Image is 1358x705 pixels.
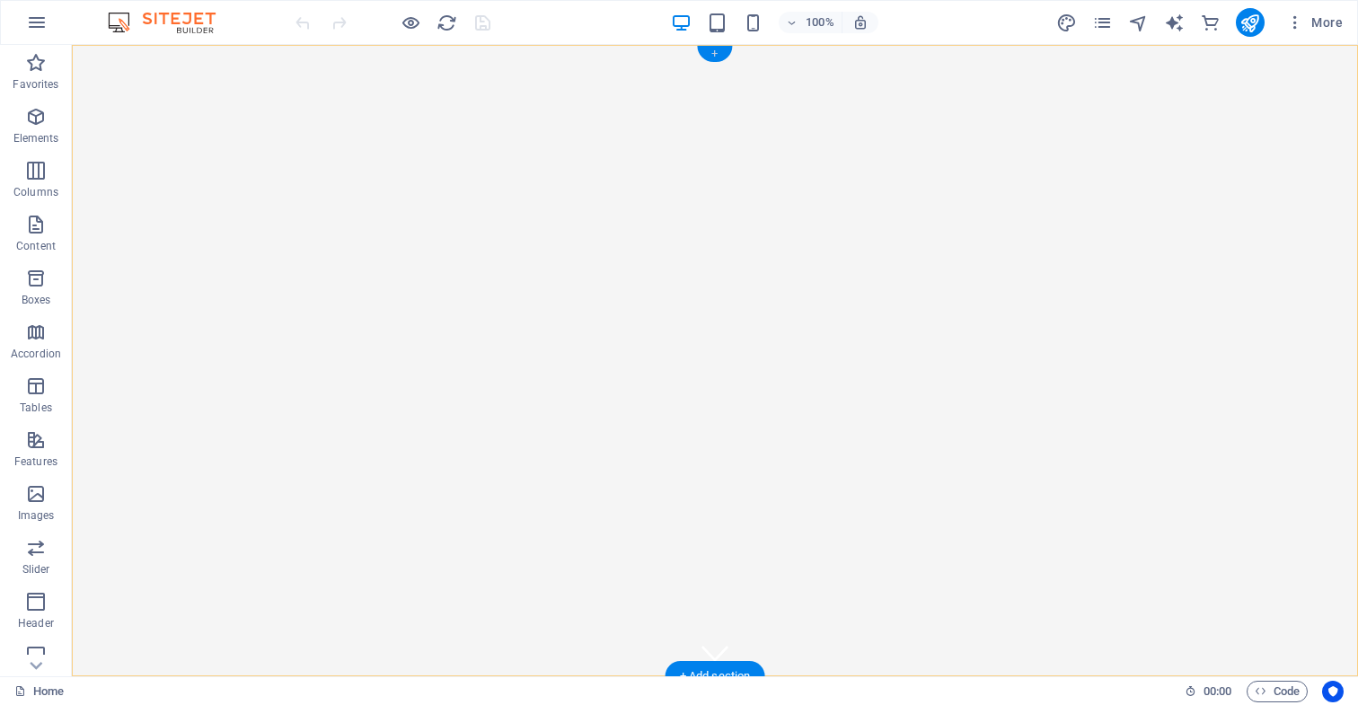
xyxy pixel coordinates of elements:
[1322,681,1344,702] button: Usercentrics
[1128,13,1149,33] i: Navigator
[1164,13,1185,33] i: AI Writer
[1056,13,1077,33] i: Design (Ctrl+Alt+Y)
[1286,13,1343,31] span: More
[1092,12,1114,33] button: pages
[1279,8,1350,37] button: More
[11,347,61,361] p: Accordion
[1239,13,1260,33] i: Publish
[1255,681,1300,702] span: Code
[1204,681,1231,702] span: 00 00
[13,131,59,145] p: Elements
[666,661,765,692] div: + Add section
[13,77,58,92] p: Favorites
[1200,12,1221,33] button: commerce
[22,293,51,307] p: Boxes
[697,46,732,62] div: +
[18,616,54,630] p: Header
[1216,684,1219,698] span: :
[14,681,64,702] a: Click to cancel selection. Double-click to open Pages
[22,562,50,577] p: Slider
[436,12,457,33] button: reload
[18,508,55,523] p: Images
[1056,12,1078,33] button: design
[806,12,834,33] h6: 100%
[1164,12,1186,33] button: text_generator
[14,454,57,469] p: Features
[400,12,421,33] button: Click here to leave preview mode and continue editing
[103,12,238,33] img: Editor Logo
[16,239,56,253] p: Content
[436,13,457,33] i: Reload page
[779,12,842,33] button: 100%
[13,185,58,199] p: Columns
[1200,13,1221,33] i: Commerce
[1247,681,1308,702] button: Code
[1185,681,1232,702] h6: Session time
[1092,13,1113,33] i: Pages (Ctrl+Alt+S)
[1236,8,1265,37] button: publish
[1128,12,1150,33] button: navigator
[20,401,52,415] p: Tables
